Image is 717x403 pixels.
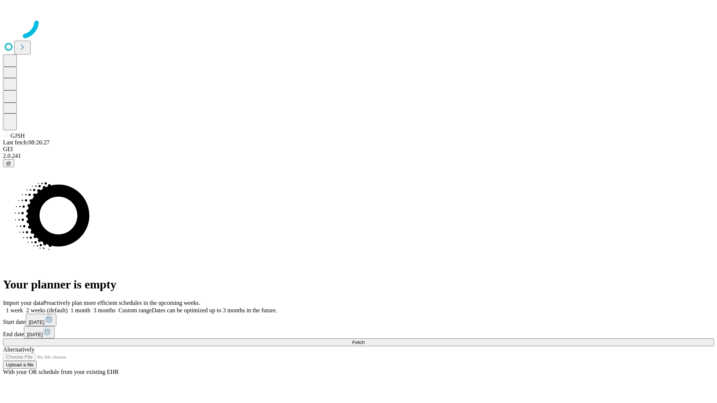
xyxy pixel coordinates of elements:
[3,153,714,159] div: 2.0.241
[3,346,34,353] span: Alternatively
[3,300,43,306] span: Import your data
[43,300,200,306] span: Proactively plan more efficient schedules in the upcoming weeks.
[3,361,37,369] button: Upload a file
[3,159,14,167] button: @
[6,307,23,313] span: 1 week
[26,314,56,326] button: [DATE]
[29,319,44,325] span: [DATE]
[6,160,11,166] span: @
[3,146,714,153] div: GEI
[27,332,43,337] span: [DATE]
[3,278,714,291] h1: Your planner is empty
[152,307,277,313] span: Dates can be optimized up to 3 months in the future.
[3,139,50,146] span: Last fetch: 08:26:27
[3,369,119,375] span: With your OR schedule from your existing EHR
[24,326,55,338] button: [DATE]
[3,326,714,338] div: End date
[26,307,68,313] span: 2 weeks (default)
[118,307,152,313] span: Custom range
[3,314,714,326] div: Start date
[71,307,90,313] span: 1 month
[93,307,115,313] span: 3 months
[10,132,25,139] span: GJSH
[3,338,714,346] button: Fetch
[352,340,364,345] span: Fetch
